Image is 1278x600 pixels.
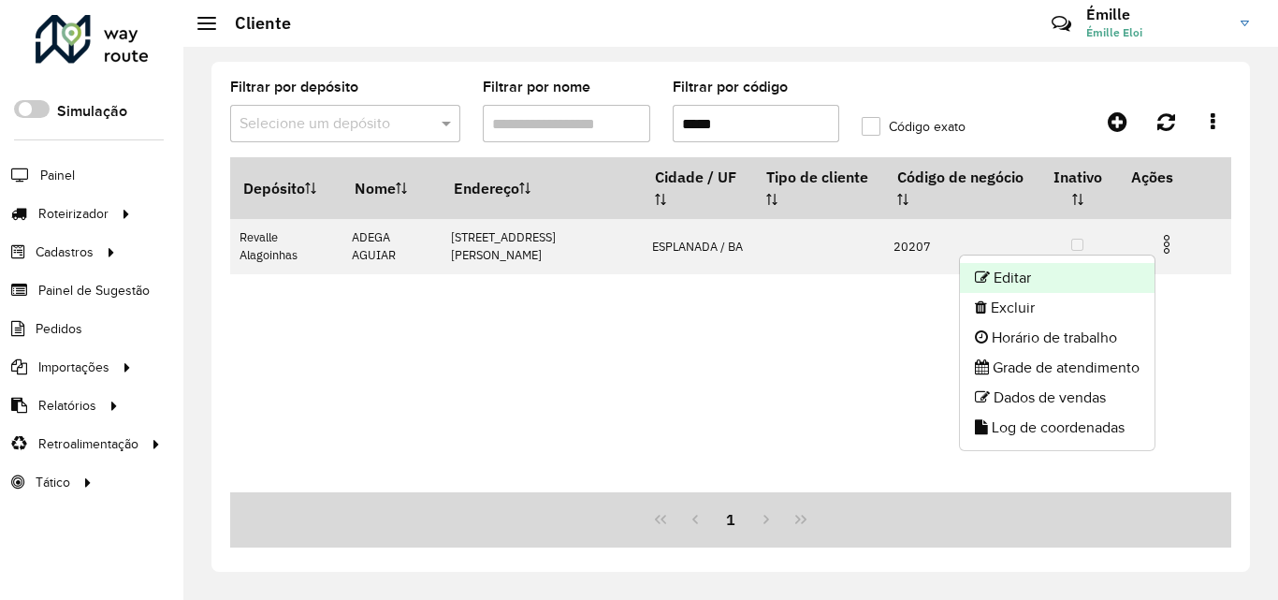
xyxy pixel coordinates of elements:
[483,76,590,98] label: Filtrar por nome
[38,396,96,416] span: Relatórios
[442,219,642,274] td: [STREET_ADDRESS][PERSON_NAME]
[38,434,138,454] span: Retroalimentação
[960,263,1155,293] li: Editar
[884,219,1037,274] td: 20207
[960,383,1155,413] li: Dados de vendas
[38,281,150,300] span: Painel de Sugestão
[38,358,109,377] span: Importações
[960,323,1155,353] li: Horário de trabalho
[230,219,341,274] td: Revalle Alagoinhas
[36,319,82,339] span: Pedidos
[38,204,109,224] span: Roteirizador
[36,473,70,492] span: Tático
[1041,4,1082,44] a: Contato Rápido
[713,502,748,537] button: 1
[216,13,291,34] h2: Cliente
[230,76,358,98] label: Filtrar por depósito
[673,76,788,98] label: Filtrar por código
[57,100,127,123] label: Simulação
[642,219,753,274] td: ESPLANADA / BA
[753,157,884,219] th: Tipo de cliente
[1086,24,1227,41] span: Émille Eloi
[36,242,94,262] span: Cadastros
[341,157,441,219] th: Nome
[442,157,642,219] th: Endereço
[960,413,1155,443] li: Log de coordenadas
[960,353,1155,383] li: Grade de atendimento
[1086,6,1227,23] h3: Émille
[1037,157,1118,219] th: Inativo
[40,166,75,185] span: Painel
[960,293,1155,323] li: Excluir
[230,157,341,219] th: Depósito
[1118,157,1230,197] th: Ações
[862,117,966,137] label: Código exato
[341,219,441,274] td: ADEGA AGUIAR
[642,157,753,219] th: Cidade / UF
[884,157,1037,219] th: Código de negócio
